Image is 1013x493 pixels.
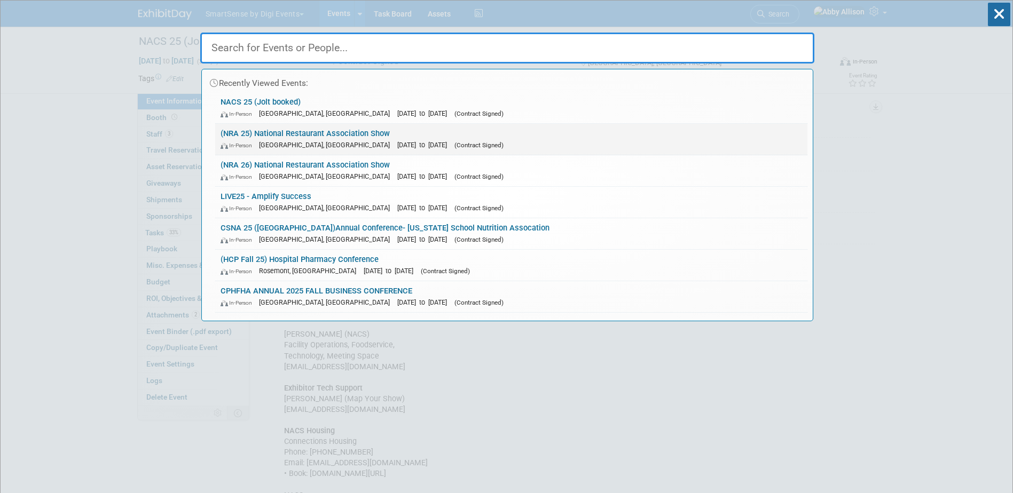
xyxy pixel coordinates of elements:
[364,267,419,275] span: [DATE] to [DATE]
[215,155,807,186] a: (NRA 26) National Restaurant Association Show In-Person [GEOGRAPHIC_DATA], [GEOGRAPHIC_DATA] [DAT...
[215,124,807,155] a: (NRA 25) National Restaurant Association Show In-Person [GEOGRAPHIC_DATA], [GEOGRAPHIC_DATA] [DAT...
[221,142,257,149] span: In-Person
[454,236,504,243] span: (Contract Signed)
[454,141,504,149] span: (Contract Signed)
[397,141,452,149] span: [DATE] to [DATE]
[397,298,452,306] span: [DATE] to [DATE]
[259,204,395,212] span: [GEOGRAPHIC_DATA], [GEOGRAPHIC_DATA]
[454,173,504,180] span: (Contract Signed)
[200,33,814,63] input: Search for Events or People...
[259,172,395,180] span: [GEOGRAPHIC_DATA], [GEOGRAPHIC_DATA]
[221,236,257,243] span: In-Person
[421,267,470,275] span: (Contract Signed)
[397,235,452,243] span: [DATE] to [DATE]
[221,173,257,180] span: In-Person
[397,109,452,117] span: [DATE] to [DATE]
[221,268,257,275] span: In-Person
[215,281,807,312] a: CPHFHA ANNUAL 2025 FALL BUSINESS CONFERENCE In-Person [GEOGRAPHIC_DATA], [GEOGRAPHIC_DATA] [DATE]...
[259,141,395,149] span: [GEOGRAPHIC_DATA], [GEOGRAPHIC_DATA]
[454,204,504,212] span: (Contract Signed)
[259,267,362,275] span: Rosemont, [GEOGRAPHIC_DATA]
[397,172,452,180] span: [DATE] to [DATE]
[221,205,257,212] span: In-Person
[215,92,807,123] a: NACS 25 (Jolt booked) In-Person [GEOGRAPHIC_DATA], [GEOGRAPHIC_DATA] [DATE] to [DATE] (Contract S...
[215,218,807,249] a: CSNA 25 ([GEOGRAPHIC_DATA])Annual Conference- [US_STATE] School Nutrition Assocation In-Person [G...
[454,299,504,306] span: (Contract Signed)
[215,187,807,218] a: LIVE25 - Amplify Success In-Person [GEOGRAPHIC_DATA], [GEOGRAPHIC_DATA] [DATE] to [DATE] (Contrac...
[221,110,257,117] span: In-Person
[259,298,395,306] span: [GEOGRAPHIC_DATA], [GEOGRAPHIC_DATA]
[259,235,395,243] span: [GEOGRAPHIC_DATA], [GEOGRAPHIC_DATA]
[215,250,807,281] a: (HCP Fall 25) Hospital Pharmacy Conference In-Person Rosemont, [GEOGRAPHIC_DATA] [DATE] to [DATE]...
[221,299,257,306] span: In-Person
[207,69,807,92] div: Recently Viewed Events:
[454,110,504,117] span: (Contract Signed)
[259,109,395,117] span: [GEOGRAPHIC_DATA], [GEOGRAPHIC_DATA]
[397,204,452,212] span: [DATE] to [DATE]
